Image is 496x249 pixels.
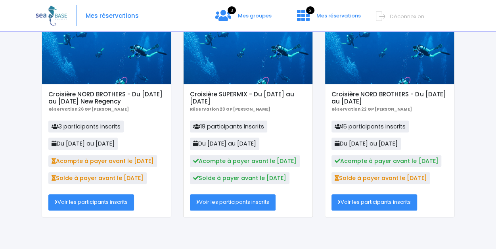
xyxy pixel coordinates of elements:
[331,155,441,167] span: Acompte à payer avant le [DATE]
[48,91,164,105] h5: Croisière NORD BROTHERS - Du [DATE] au [DATE] New Regency
[48,138,118,149] span: Du [DATE] au [DATE]
[331,91,447,105] h5: Croisière NORD BROTHERS - Du [DATE] au [DATE]
[331,172,430,184] span: Solde à payer avant le [DATE]
[190,106,270,112] b: Réservation 23 GP [PERSON_NAME]
[48,194,134,210] a: Voir les participants inscrits
[190,194,276,210] a: Voir les participants inscrits
[291,15,366,22] a: 3 Mes réservations
[390,13,424,20] span: Déconnexion
[48,155,157,167] span: Acompte à payer avant le [DATE]
[331,138,401,149] span: Du [DATE] au [DATE]
[48,121,124,132] span: 3 participants inscrits
[190,155,300,167] span: Acompte à payer avant le [DATE]
[331,106,412,112] b: Réservation 22 GP [PERSON_NAME]
[190,138,259,149] span: Du [DATE] au [DATE]
[190,121,267,132] span: 19 participants inscrits
[306,6,314,14] span: 3
[238,12,272,19] span: Mes groupes
[48,106,129,112] b: Réservation 26 GP [PERSON_NAME]
[209,15,278,22] a: 3 Mes groupes
[228,6,236,14] span: 3
[316,12,361,19] span: Mes réservations
[331,121,409,132] span: 15 participants inscrits
[190,91,306,105] h5: Croisière SUPERMIX - Du [DATE] au [DATE]
[190,172,289,184] span: Solde à payer avant le [DATE]
[48,172,147,184] span: Solde à payer avant le [DATE]
[331,194,417,210] a: Voir les participants inscrits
